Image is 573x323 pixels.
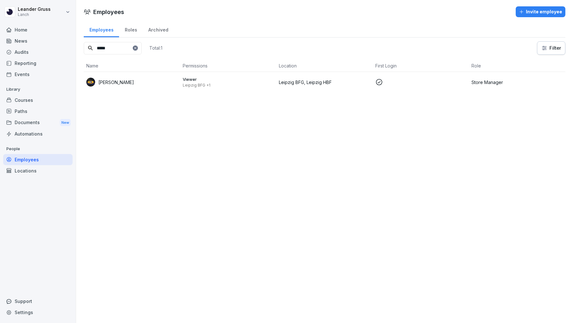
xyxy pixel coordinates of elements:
a: Courses [3,95,73,106]
th: Name [84,60,180,72]
th: Role [469,60,565,72]
a: DocumentsNew [3,117,73,129]
p: Leander Gruss [18,7,51,12]
p: Leipzig BFG, Leipzig HBF [279,79,370,86]
img: g4w5x5mlkjus3ukx1xap2hc0.png [86,78,95,87]
a: Locations [3,165,73,176]
th: First Login [373,60,469,72]
a: Archived [143,21,174,37]
a: Automations [3,128,73,139]
a: Events [3,69,73,80]
div: Documents [3,117,73,129]
div: Invite employee [519,8,562,15]
p: Lanch [18,12,51,17]
button: Filter [537,42,565,54]
p: People [3,144,73,154]
p: [PERSON_NAME] [98,79,134,86]
a: Roles [119,21,143,37]
a: Audits [3,46,73,58]
div: New [60,119,71,126]
p: Viewer [183,76,274,82]
a: News [3,35,73,46]
p: Leipzig BFG +1 [183,83,274,88]
p: Library [3,84,73,95]
button: Invite employee [516,6,565,17]
a: Employees [84,21,119,37]
p: Store Manager [471,79,563,86]
a: Employees [3,154,73,165]
th: Location [276,60,373,72]
div: Support [3,296,73,307]
a: Reporting [3,58,73,69]
th: Permissions [180,60,277,72]
a: Settings [3,307,73,318]
p: Total: 1 [149,45,162,51]
a: Home [3,24,73,35]
h1: Employees [93,8,124,16]
div: Filter [541,45,561,51]
a: Paths [3,106,73,117]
